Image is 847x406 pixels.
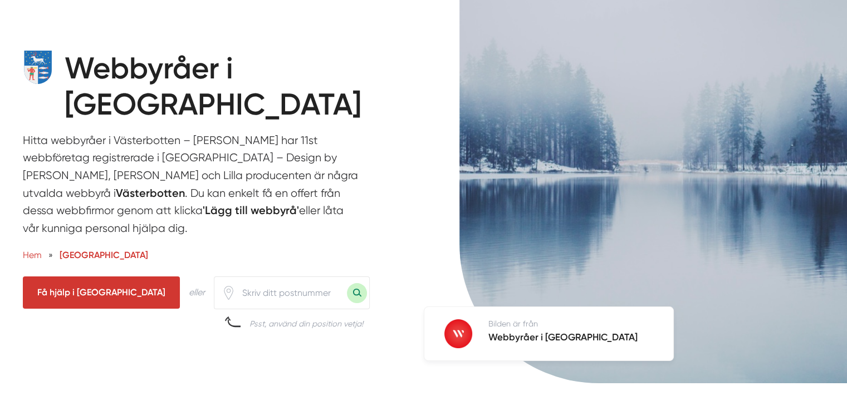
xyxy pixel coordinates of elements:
[189,285,205,299] div: eller
[23,132,360,242] p: Hitta webbyråer i Västerbotten – [PERSON_NAME] har 11st webbföretag registrerade i [GEOGRAPHIC_DA...
[249,318,363,329] div: Psst, använd din position vetja!
[222,286,236,300] svg: Pin / Karta
[488,330,638,347] h5: Webbyråer i [GEOGRAPHIC_DATA]
[23,250,42,260] a: Hem
[444,319,472,349] img: Webbyråer i Västerbotten logotyp
[23,276,180,308] span: Få hjälp i Västerbottens län
[116,186,185,200] strong: Västerbotten
[236,280,347,306] input: Skriv ditt postnummer
[23,248,360,262] nav: Breadcrumb
[203,204,299,217] strong: 'Lägg till webbyrå'
[60,250,148,260] a: [GEOGRAPHIC_DATA]
[488,319,538,328] span: Bilden är från
[347,283,367,303] button: Sök med postnummer
[65,51,397,132] h1: Webbyråer i [GEOGRAPHIC_DATA]
[48,248,53,262] span: »
[222,286,236,300] span: Klicka för att använda din position.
